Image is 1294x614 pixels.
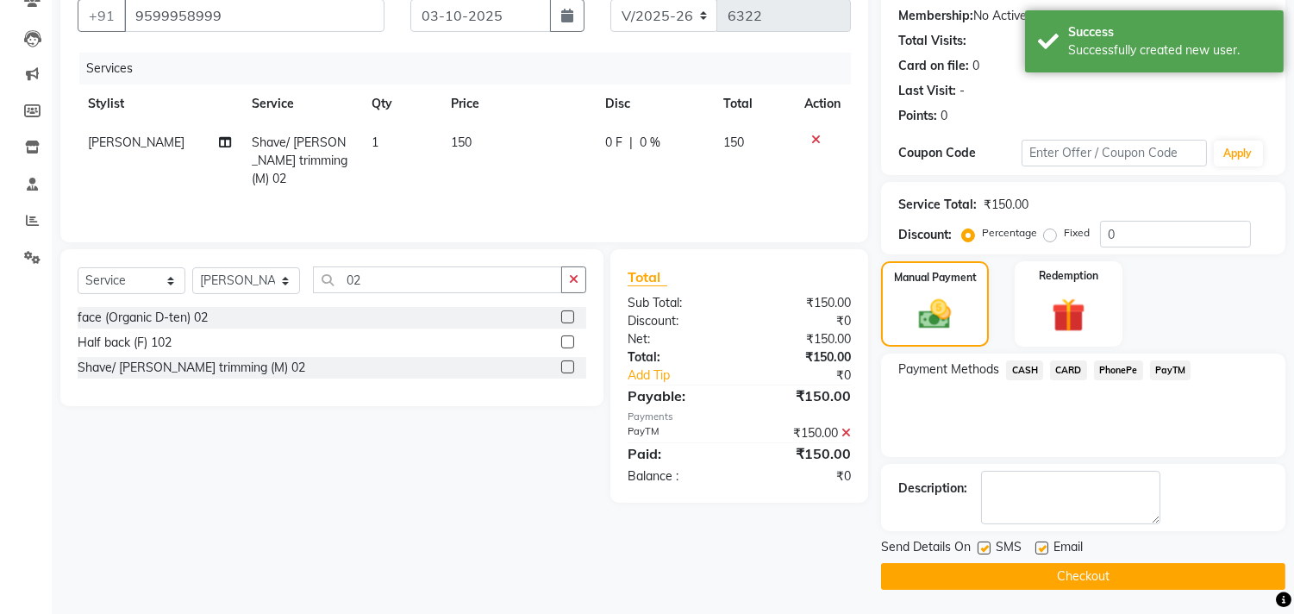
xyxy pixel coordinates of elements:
th: Total [714,85,795,123]
label: Fixed [1064,225,1090,241]
div: Half back (F) 102 [78,334,172,352]
span: [PERSON_NAME] [88,135,184,150]
div: ₹150.00 [740,294,865,312]
img: _gift.svg [1041,294,1096,336]
div: ₹150.00 [740,385,865,406]
div: ₹150.00 [984,196,1028,214]
span: Total [628,268,667,286]
span: SMS [996,538,1022,560]
div: ₹0 [740,312,865,330]
th: Action [794,85,851,123]
div: Discount: [615,312,740,330]
span: Send Details On [881,538,971,560]
div: ₹0 [760,367,865,385]
div: Sub Total: [615,294,740,312]
span: PayTM [1150,360,1191,380]
div: Payable: [615,385,740,406]
div: ₹150.00 [740,443,865,464]
th: Price [441,85,595,123]
span: CARD [1050,360,1087,380]
span: 0 F [605,134,622,152]
div: PayTM [615,424,740,442]
div: Successfully created new user. [1068,41,1271,60]
th: Disc [595,85,713,123]
div: Total Visits: [898,32,966,50]
div: Card on file: [898,57,969,75]
div: Net: [615,330,740,348]
input: Enter Offer / Coupon Code [1022,140,1206,166]
button: Checkout [881,563,1285,590]
button: Apply [1214,141,1263,166]
input: Search or Scan [313,266,562,293]
div: Success [1068,23,1271,41]
div: - [960,82,965,100]
div: Last Visit: [898,82,956,100]
div: Paid: [615,443,740,464]
span: 150 [451,135,472,150]
div: 0 [941,107,947,125]
span: Email [1053,538,1083,560]
span: CASH [1006,360,1043,380]
label: Manual Payment [894,270,977,285]
span: Payment Methods [898,360,999,379]
div: 0 [972,57,979,75]
div: Payments [628,410,851,424]
div: Shave/ [PERSON_NAME] trimming (M) 02 [78,359,305,377]
div: ₹0 [740,467,865,486]
div: face (Organic D-ten) 02 [78,309,208,327]
div: Service Total: [898,196,977,214]
div: Balance : [615,467,740,486]
span: Shave/ [PERSON_NAME] trimming (M) 02 [253,135,348,186]
div: Total: [615,348,740,367]
label: Percentage [982,225,1037,241]
div: Discount: [898,226,952,244]
div: No Active Membership [898,7,1268,25]
div: ₹150.00 [740,424,865,442]
span: 1 [372,135,378,150]
div: ₹150.00 [740,348,865,367]
a: Add Tip [615,367,760,385]
img: _cash.svg [909,296,960,333]
label: Redemption [1039,268,1098,284]
div: Description: [898,479,967,498]
div: ₹150.00 [740,330,865,348]
span: 150 [724,135,745,150]
div: Membership: [898,7,973,25]
th: Qty [361,85,441,123]
div: Services [79,53,864,85]
div: Coupon Code [898,144,1022,162]
th: Service [242,85,362,123]
th: Stylist [78,85,242,123]
span: 0 % [640,134,660,152]
span: PhonePe [1094,360,1143,380]
span: | [629,134,633,152]
div: Points: [898,107,937,125]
